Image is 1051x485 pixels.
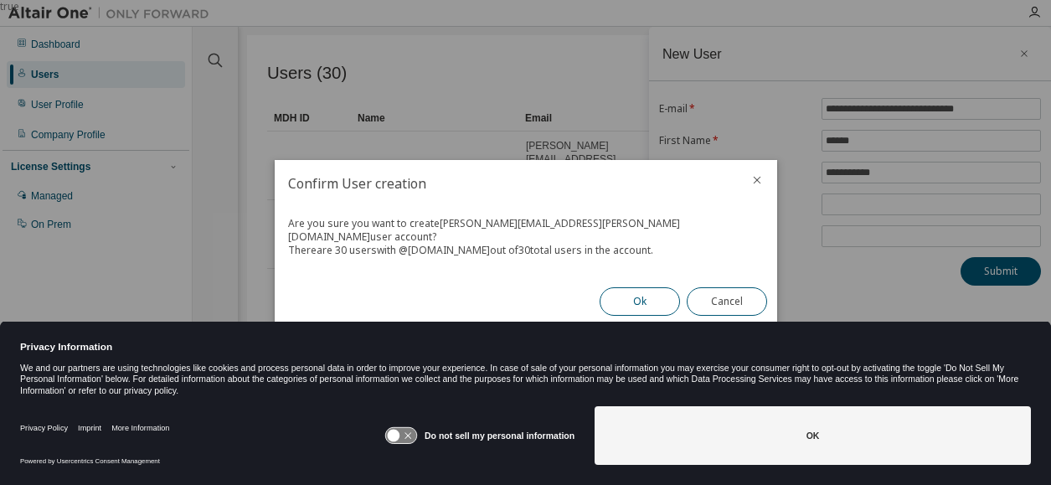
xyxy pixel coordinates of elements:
div: Are you sure you want to create [PERSON_NAME][EMAIL_ADDRESS][PERSON_NAME][DOMAIN_NAME] user account? [288,217,764,244]
div: There are 30 users with @ [DOMAIN_NAME] out of 30 total users in the account. [288,244,764,257]
button: Cancel [687,287,767,316]
h2: Confirm User creation [275,160,737,207]
button: Ok [600,287,680,316]
button: close [750,173,764,187]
